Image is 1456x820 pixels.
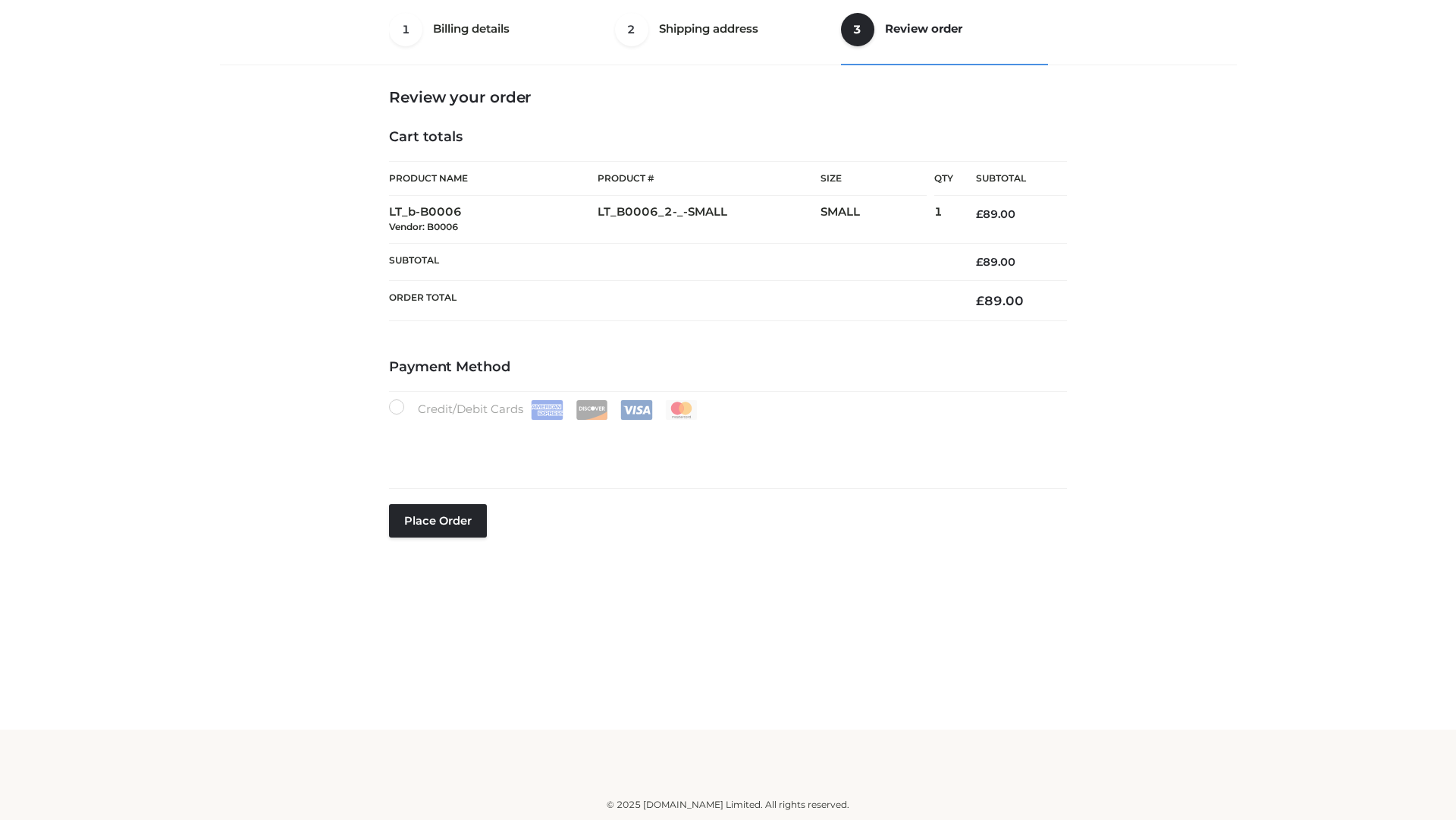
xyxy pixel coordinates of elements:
td: SMALL [821,196,934,244]
bdi: 89.00 [976,293,1024,308]
small: Vendor: B0006 [389,221,458,232]
td: LT_B0006_2-_-SMALL [598,196,821,244]
label: Credit/Debit Cards [389,399,699,420]
img: Visa [620,400,653,420]
span: £ [976,293,984,308]
th: Subtotal [389,243,953,280]
div: © 2025 [DOMAIN_NAME] Limited. All rights reserved. [225,797,1231,812]
th: Order Total [389,281,953,321]
h4: Cart totals [389,129,1067,146]
img: Discover [576,400,608,420]
td: LT_b-B0006 [389,196,598,244]
th: Subtotal [953,162,1067,196]
img: Mastercard [665,400,698,420]
span: £ [976,207,983,221]
span: £ [976,255,983,269]
bdi: 89.00 [976,255,1015,269]
th: Product # [598,161,821,196]
h3: Review your order [389,88,1067,106]
button: Place order [389,504,487,538]
iframe: Secure payment input frame [386,417,1064,472]
th: Product Name [389,161,598,196]
h4: Payment Method [389,359,1067,376]
th: Size [821,162,927,196]
th: Qty [934,161,953,196]
td: 1 [934,196,953,244]
bdi: 89.00 [976,207,1015,221]
img: Amex [531,400,563,420]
